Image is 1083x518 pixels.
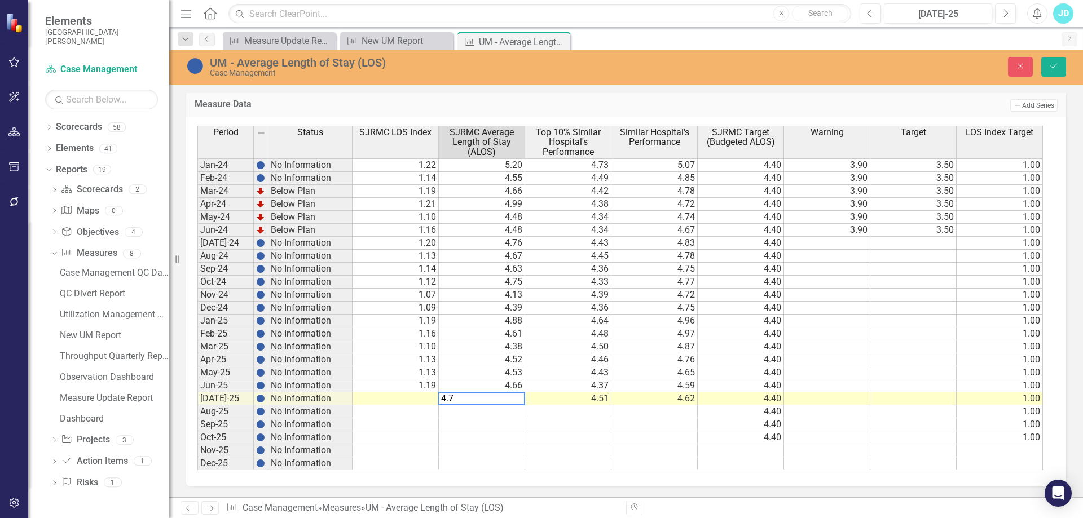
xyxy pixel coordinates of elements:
td: 4.39 [525,289,611,302]
div: QC Divert Report [60,289,169,299]
td: 3.50 [870,158,957,172]
td: 4.63 [439,263,525,276]
img: BgCOk07PiH71IgAAAABJRU5ErkJggg== [256,277,265,286]
button: [DATE]-25 [884,3,992,24]
td: 4.40 [698,250,784,263]
td: 4.50 [525,340,611,353]
td: No Information [268,158,353,172]
img: BgCOk07PiH71IgAAAABJRU5ErkJggg== [256,394,265,403]
img: TnMDeAgwAPMxUmUi88jYAAAAAElFTkSuQmCC [256,225,265,234]
img: TnMDeAgwAPMxUmUi88jYAAAAAElFTkSuQmCC [256,200,265,209]
td: 4.40 [698,327,784,340]
td: Aug-24 [197,250,254,263]
td: 4.40 [698,185,784,198]
td: No Information [268,263,353,276]
td: 4.40 [698,379,784,392]
img: BgCOk07PiH71IgAAAABJRU5ErkJggg== [256,433,265,442]
td: 4.43 [525,237,611,250]
td: 4.40 [698,172,784,185]
a: New UM Report [343,34,450,48]
td: 4.40 [698,340,784,353]
td: 1.16 [353,327,439,340]
td: 3.90 [784,224,870,237]
td: Jan-24 [197,158,254,172]
span: Period [213,127,239,138]
td: 1.07 [353,289,439,302]
td: 1.00 [957,405,1043,418]
td: 4.40 [698,211,784,224]
td: 4.67 [439,250,525,263]
img: BgCOk07PiH71IgAAAABJRU5ErkJggg== [256,381,265,390]
span: SJRMC LOS Index [359,127,432,138]
td: 4.33 [525,276,611,289]
td: No Information [268,444,353,457]
img: BgCOk07PiH71IgAAAABJRU5ErkJggg== [256,161,265,170]
td: 4.88 [439,315,525,327]
td: 4.67 [611,224,698,237]
span: SJRMC Average Length of Stay (ALOS) [441,127,522,157]
td: 4.40 [698,289,784,302]
td: 1.10 [353,211,439,224]
div: Case Management QC Dashboard [60,268,169,278]
div: Dashboard [60,414,169,424]
td: Nov-25 [197,444,254,457]
div: » » [226,502,618,515]
td: No Information [268,353,353,366]
td: 3.50 [870,198,957,211]
td: 4.72 [611,198,698,211]
td: 4.75 [611,263,698,276]
td: 5.07 [611,158,698,172]
td: 1.00 [957,211,1043,224]
td: Aug-25 [197,405,254,418]
td: 4.49 [525,172,611,185]
td: 4.59 [611,379,698,392]
td: Apr-25 [197,353,254,366]
td: 4.40 [698,366,784,379]
td: 1.00 [957,263,1043,276]
td: No Information [268,276,353,289]
td: 4.85 [611,172,698,185]
td: 1.20 [353,237,439,250]
div: 3 [116,435,134,445]
img: BgCOk07PiH71IgAAAABJRU5ErkJggg== [256,459,265,468]
img: BgCOk07PiH71IgAAAABJRU5ErkJggg== [256,368,265,377]
td: 4.36 [525,302,611,315]
td: 1.00 [957,379,1043,392]
td: 1.00 [957,340,1043,353]
td: No Information [268,237,353,250]
div: 19 [93,165,111,175]
td: No Information [268,457,353,470]
a: Measure Update Report [57,389,169,407]
img: TnMDeAgwAPMxUmUi88jYAAAAAElFTkSuQmCC [256,187,265,196]
td: 3.90 [784,211,870,224]
td: 3.90 [784,158,870,172]
td: 1.00 [957,276,1043,289]
td: No Information [268,405,353,418]
td: 4.43 [525,366,611,379]
td: 1.10 [353,340,439,353]
td: 4.48 [439,211,525,224]
a: Scorecards [61,183,122,196]
span: Status [297,127,323,138]
td: 4.55 [439,172,525,185]
td: Below Plan [268,224,353,237]
td: Jun-24 [197,224,254,237]
td: 4.76 [439,237,525,250]
td: 4.40 [698,224,784,237]
td: Oct-25 [197,431,254,444]
td: 4.83 [611,237,698,250]
a: Risks [61,476,98,489]
td: 4.45 [525,250,611,263]
div: Throughput Quarterly Report [60,351,169,361]
td: 1.22 [353,158,439,172]
img: BgCOk07PiH71IgAAAABJRU5ErkJggg== [256,238,265,247]
a: Reports [56,163,87,176]
td: 5.20 [439,158,525,172]
td: Sep-24 [197,263,254,276]
img: BgCOk07PiH71IgAAAABJRU5ErkJggg== [256,329,265,338]
td: 4.78 [611,250,698,263]
input: Search Below... [45,90,158,109]
td: Feb-25 [197,327,254,340]
td: 4.40 [698,418,784,431]
td: 4.62 [611,392,698,405]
